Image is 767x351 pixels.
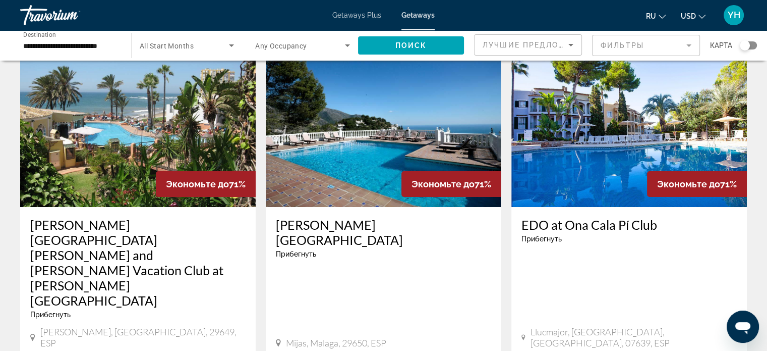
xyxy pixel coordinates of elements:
[727,311,759,343] iframe: Кнопка для запуску вікна повідомлень
[483,39,573,51] mat-select: Sort by
[592,34,700,57] button: Filter
[728,10,740,20] span: YH
[710,38,732,53] span: карта
[266,45,501,207] img: ii_erm1.jpg
[30,311,71,319] span: Прибегнуть
[255,42,307,50] span: Any Occupancy
[401,11,435,19] a: Getaways
[511,45,747,207] img: ii_emc1.jpg
[332,11,381,19] a: Getaways Plus
[721,5,747,26] button: User Menu
[646,12,656,20] span: ru
[166,179,229,189] span: Экономьте до
[20,2,121,28] a: Travorium
[286,337,386,348] span: Mijas, Malaga, 29650, ESP
[156,171,256,197] div: 71%
[521,217,737,232] a: EDO at Ona Cala Pí Club
[647,171,747,197] div: 71%
[30,217,246,308] a: [PERSON_NAME][GEOGRAPHIC_DATA][PERSON_NAME] and [PERSON_NAME] Vacation Club at [PERSON_NAME][GEOG...
[395,41,427,49] span: Поиск
[276,217,491,247] a: [PERSON_NAME][GEOGRAPHIC_DATA]
[521,235,562,243] span: Прибегнуть
[646,9,666,23] button: Change language
[681,12,696,20] span: USD
[483,41,590,49] span: Лучшие предложения
[401,171,501,197] div: 71%
[23,31,56,38] span: Destination
[657,179,720,189] span: Экономьте до
[276,250,316,258] span: Прибегнуть
[40,326,246,348] span: [PERSON_NAME], [GEOGRAPHIC_DATA], 29649, ESP
[681,9,705,23] button: Change currency
[530,326,737,348] span: Llucmajor, [GEOGRAPHIC_DATA], [GEOGRAPHIC_DATA], 07639, ESP
[358,36,464,55] button: Поиск
[140,42,194,50] span: All Start Months
[411,179,475,189] span: Экономьте до
[20,45,256,207] img: ii_dlc1.jpg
